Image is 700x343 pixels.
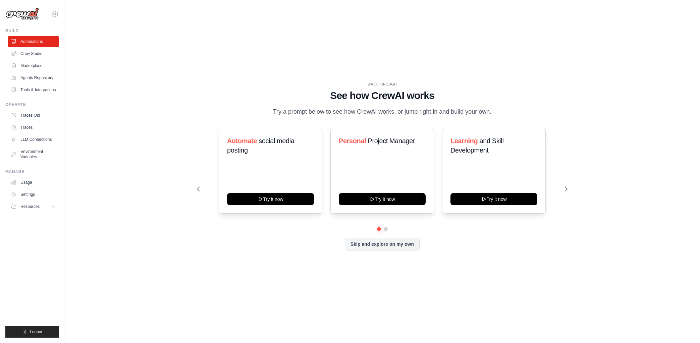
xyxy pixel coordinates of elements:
[8,122,59,133] a: Traces
[8,146,59,162] a: Environment Variables
[339,193,426,205] button: Try it now
[8,134,59,145] a: LLM Connections
[8,201,59,212] button: Resources
[20,204,40,209] span: Resources
[197,90,568,102] h1: See how CrewAI works
[5,326,59,338] button: Logout
[450,137,478,145] span: Learning
[227,193,314,205] button: Try it now
[197,82,568,87] div: WALKTHROUGH
[8,48,59,59] a: Crew Studio
[227,137,257,145] span: Automate
[666,311,700,343] iframe: Chat Widget
[345,238,420,250] button: Skip and explore on my own
[8,60,59,71] a: Marketplace
[8,110,59,121] a: Traces Old
[5,28,59,34] div: Build
[8,36,59,47] a: Automations
[368,137,415,145] span: Project Manager
[450,137,503,154] span: and Skill Development
[227,137,294,154] span: social media posting
[270,107,495,117] p: Try a prompt below to see how CrewAI works, or jump right in and build your own.
[5,102,59,107] div: Operate
[8,72,59,83] a: Agents Repository
[450,193,537,205] button: Try it now
[5,8,39,20] img: Logo
[8,177,59,188] a: Usage
[8,84,59,95] a: Tools & Integrations
[339,137,366,145] span: Personal
[5,169,59,174] div: Manage
[8,189,59,200] a: Settings
[30,329,42,335] span: Logout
